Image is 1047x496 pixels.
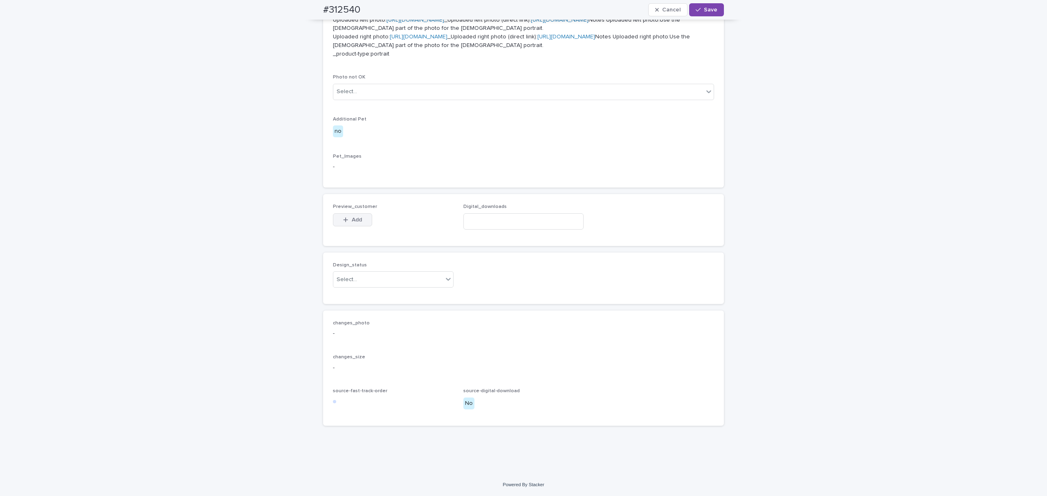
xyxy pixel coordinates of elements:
div: No [463,398,474,409]
h2: #312540 [323,4,360,16]
div: Select... [337,87,357,96]
span: Design_status [333,263,367,268]
button: Cancel [648,3,688,16]
span: source-fast-track-order [333,389,387,393]
a: [URL][DOMAIN_NAME] [537,34,595,40]
span: Cancel [662,7,681,13]
span: Additional Pet [333,117,366,122]
p: - [333,163,714,171]
p: - [333,329,714,338]
button: Add [333,213,372,226]
span: source-digital-download [463,389,520,393]
p: - [333,364,714,372]
a: [URL][DOMAIN_NAME] [531,17,589,23]
a: [URL][DOMAIN_NAME] [386,17,444,23]
span: Digital_downloads [463,204,507,209]
span: changes_photo [333,321,370,326]
span: Preview_customer [333,204,377,209]
span: Pet_Images [333,154,362,159]
a: Powered By Stacker [503,482,544,487]
span: changes_size [333,355,365,360]
button: Save [689,3,724,16]
span: Save [704,7,717,13]
div: Select... [337,275,357,284]
span: Add [352,217,362,223]
a: [URL][DOMAIN_NAME] [390,34,447,40]
p: Uploaded left photo: _Uploaded left photo (direct link): Notes Uploaded left photo:Use the [DEMOG... [333,16,714,58]
div: no [333,125,343,137]
span: Photo not OK [333,75,365,80]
